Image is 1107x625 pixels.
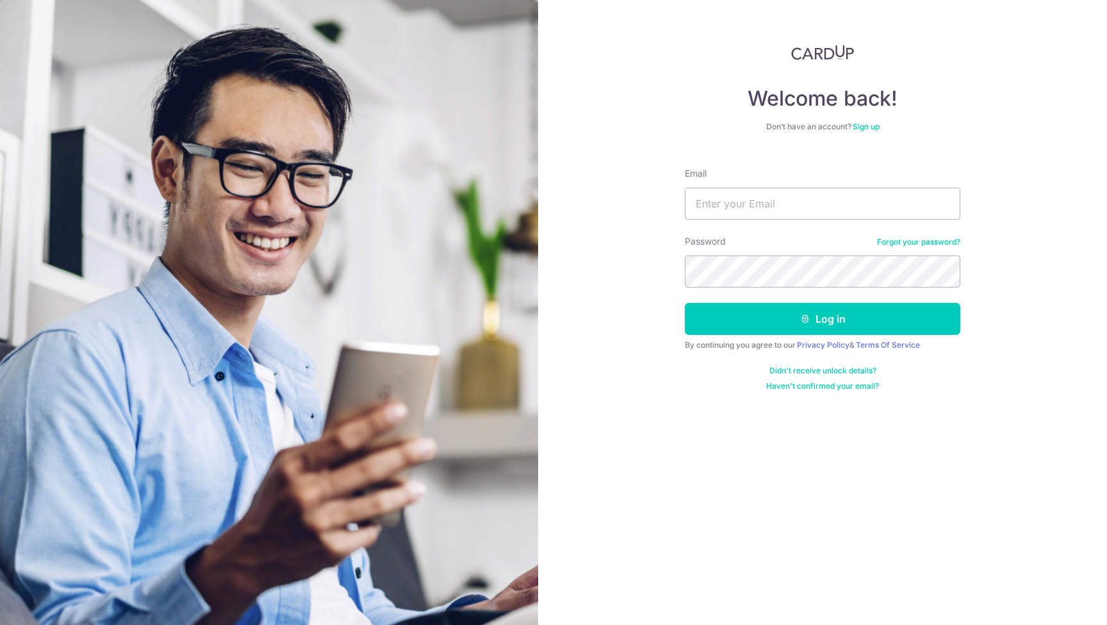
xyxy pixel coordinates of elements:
[685,122,960,132] div: Don’t have an account?
[853,122,880,131] a: Sign up
[791,45,854,60] img: CardUp Logo
[685,167,707,180] label: Email
[685,340,960,350] div: By continuing you agree to our &
[766,381,879,391] a: Haven't confirmed your email?
[685,86,960,111] h4: Welcome back!
[685,235,726,248] label: Password
[797,340,849,350] a: Privacy Policy
[685,303,960,335] button: Log in
[685,188,960,220] input: Enter your Email
[856,340,920,350] a: Terms Of Service
[769,366,876,376] a: Didn't receive unlock details?
[877,237,960,247] a: Forgot your password?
